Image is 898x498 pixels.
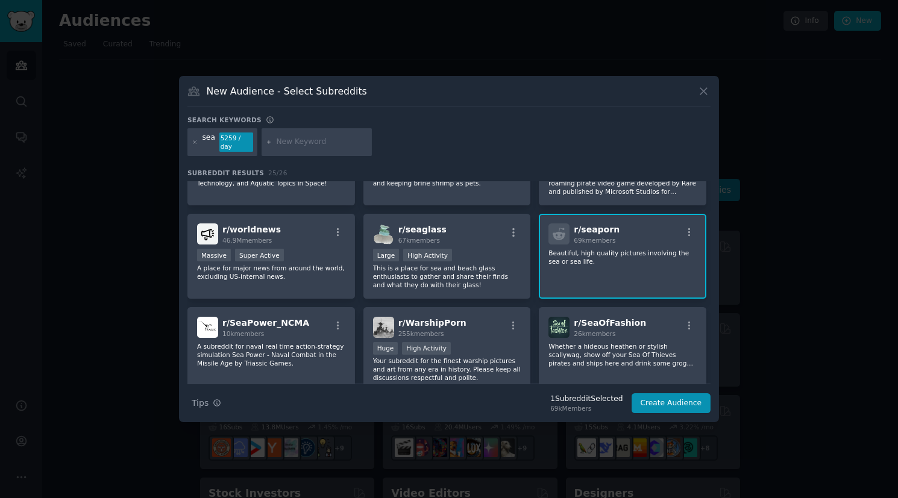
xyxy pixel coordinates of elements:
[548,342,697,367] p: Whether a hideous heathen or stylish scallywag, show off your Sea Of Thieves pirates and ships he...
[197,317,218,338] img: SeaPower_NCMA
[373,317,394,338] img: WarshipPorn
[222,225,281,234] span: r/ worldnews
[197,264,345,281] p: A place for major news from around the world, excluding US-internal news.
[398,237,440,244] span: 67k members
[548,317,570,338] img: SeaOfFashion
[192,397,209,409] span: Tips
[222,318,309,328] span: r/ SeaPower_NCMA
[574,318,646,328] span: r/ SeaOfFashion
[398,318,466,328] span: r/ WarshipPorn
[197,342,345,367] p: A subreddit for naval real time action-strategy simulation Sea Power - Naval Combat in the Missil...
[550,404,623,412] div: 69k Members
[268,169,287,176] span: 25 / 26
[197,249,231,261] div: Massive
[222,237,272,244] span: 46.9M members
[398,330,444,337] span: 255k members
[187,169,264,177] span: Subreddit Results
[402,342,451,355] div: High Activity
[222,330,264,337] span: 10k members
[187,393,225,414] button: Tips
[373,264,521,289] p: This is a place for sea and beach glass enthusiasts to gather and share their finds and what they...
[632,393,711,414] button: Create Audience
[197,223,218,244] img: worldnews
[403,249,452,261] div: High Activity
[373,342,398,355] div: Huge
[235,249,284,261] div: Super Active
[548,249,697,266] p: Beautiful, high quality pictures involving the sea or sea life.
[574,330,615,337] span: 26k members
[398,225,447,234] span: r/ seaglass
[550,394,623,405] div: 1 Subreddit Selected
[373,356,521,382] p: Your subreddit for the finest warship pictures and art from any era in history. Please keep all d...
[207,85,367,98] h3: New Audience - Select Subreddits
[373,223,394,244] img: seaglass
[574,237,615,244] span: 69k members
[373,249,400,261] div: Large
[276,137,368,148] input: New Keyword
[548,170,697,196] p: Sea of Thieves is an action-adventure free-roaming pirate video game developed by Rare and publis...
[574,225,620,234] span: r/ seaporn
[219,132,253,152] div: 5259 / day
[187,116,262,124] h3: Search keywords
[203,132,215,152] div: sea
